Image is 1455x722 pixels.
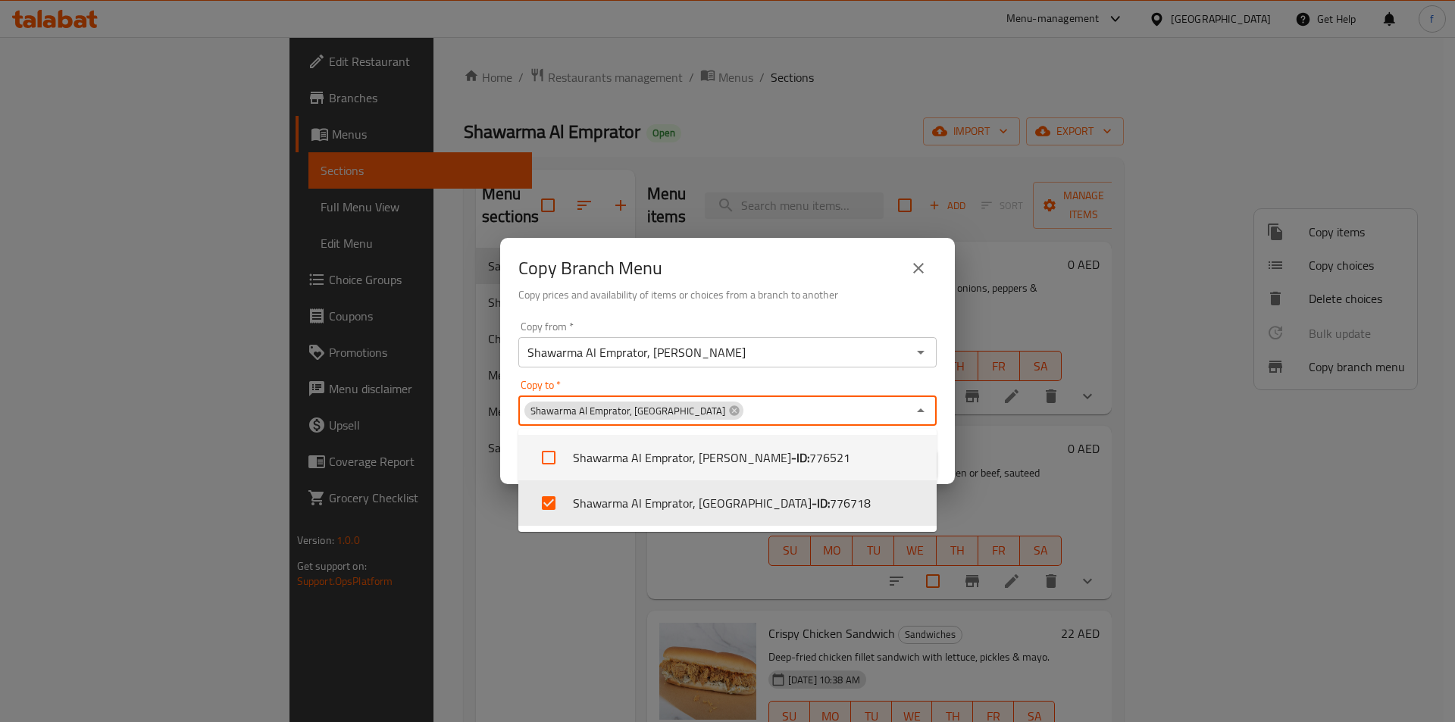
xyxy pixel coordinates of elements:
li: Shawarma Al Emprator, [PERSON_NAME] [518,435,937,480]
div: Shawarma Al Emprator, [GEOGRAPHIC_DATA] [524,402,743,420]
span: 776718 [830,494,871,512]
button: close [900,250,937,286]
h2: Copy Branch Menu [518,256,662,280]
li: Shawarma Al Emprator, [GEOGRAPHIC_DATA] [518,480,937,526]
b: - ID: [812,494,830,512]
button: Open [910,342,931,363]
span: Shawarma Al Emprator, [GEOGRAPHIC_DATA] [524,404,731,418]
b: - ID: [791,449,809,467]
span: 776521 [809,449,850,467]
button: Close [910,400,931,421]
h6: Copy prices and availability of items or choices from a branch to another [518,286,937,303]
